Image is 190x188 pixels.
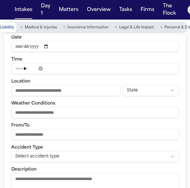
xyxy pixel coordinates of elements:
button: Incident state [123,85,179,96]
span: Legal & Life Impact [119,25,154,30]
label: Time [11,57,22,62]
button: Intakes [12,4,35,16]
button: Overview [84,4,113,16]
label: Location [11,79,30,84]
input: Incident time [11,63,179,74]
span: Insurance Information [67,25,109,30]
button: Go to Legal & Life Impact [112,23,156,32]
span: ○ [63,24,66,31]
input: Incident date [11,41,179,52]
span: Medical & Injuries [25,25,57,30]
label: Weather Conditions [11,101,55,106]
button: Go to Insurance Information [61,23,111,32]
input: From/To destination [11,129,179,140]
button: Matters [56,4,81,16]
span: ○ [115,24,117,31]
input: Incident location [11,85,120,96]
label: Description [11,167,37,172]
input: Weather conditions [11,107,179,118]
label: From/To [11,123,30,128]
span: ○ [20,24,23,31]
label: Accident Type [11,145,43,150]
button: Firms [138,4,157,16]
button: Go to Medical & Injuries [18,23,59,32]
span: ○ [160,24,163,31]
label: Date [11,35,22,40]
button: Tasks [117,4,134,16]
